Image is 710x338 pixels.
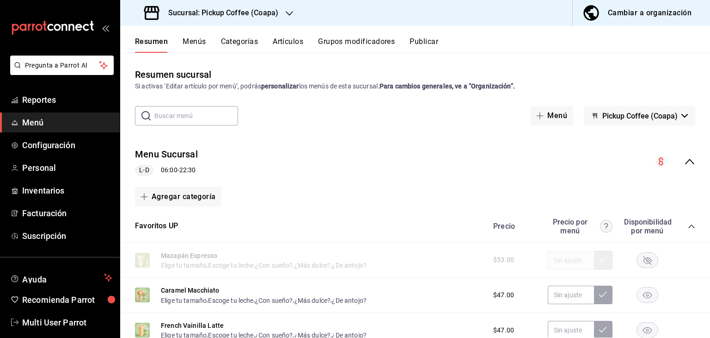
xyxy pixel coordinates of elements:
[688,223,695,230] button: collapse-category-row
[493,290,514,300] span: $47.00
[22,272,100,283] span: Ayuda
[135,81,695,91] div: Si activas ‘Editar artículo por menú’, podrás los menús de esta sucursal.
[161,296,207,305] button: Elige tu tamaño
[135,187,221,207] button: Agregar categoría
[221,37,258,53] button: Categorías
[135,37,168,53] button: Resumen
[154,106,238,125] input: Buscar menú
[273,37,303,53] button: Artículos
[294,296,331,305] button: ¿Más dulce?
[22,94,112,106] span: Reportes
[493,325,514,335] span: $47.00
[484,222,543,231] div: Precio
[624,218,670,235] div: Disponibilidad por menú
[255,296,293,305] button: ¿Con sueño?
[161,321,224,330] button: French Vainilla Latte
[548,286,594,304] input: Sin ajuste
[102,24,109,31] button: open_drawer_menu
[161,295,367,305] div: , , , ,
[608,6,692,19] div: Cambiar a organización
[135,288,150,302] img: Preview
[135,165,198,176] div: 06:00 - 22:30
[261,82,299,90] strong: personalizar
[22,162,112,174] span: Personal
[135,323,150,338] img: Preview
[135,68,211,81] div: Resumen sucursal
[410,37,438,53] button: Publicar
[22,184,112,197] span: Inventarios
[161,286,220,295] button: Caramel Macchiato
[135,148,198,161] button: Menu Sucursal
[135,165,153,175] span: L-D
[25,61,99,70] span: Pregunta a Parrot AI
[379,82,515,90] strong: Para cambios generales, ve a “Organización”.
[6,67,114,77] a: Pregunta a Parrot AI
[22,139,112,151] span: Configuración
[22,230,112,242] span: Suscripción
[602,112,678,120] span: Pickup Coffee (Coapa)
[22,116,112,129] span: Menú
[531,106,573,125] button: Menú
[183,37,206,53] button: Menús
[22,316,112,329] span: Multi User Parrot
[318,37,395,53] button: Grupos modificadores
[135,37,710,53] div: navigation tabs
[208,296,253,305] button: Escoge tu leche
[22,207,112,219] span: Facturación
[22,294,112,306] span: Recomienda Parrot
[584,106,695,125] button: Pickup Coffee (Coapa)
[548,218,612,235] div: Precio por menú
[10,56,114,75] button: Pregunta a Parrot AI
[161,7,278,19] h3: Sucursal: Pickup Coffee (Coapa)
[332,296,367,305] button: ¿De antojo?
[135,221,178,232] button: Favoritos UP
[120,140,710,183] div: collapse-menu-row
